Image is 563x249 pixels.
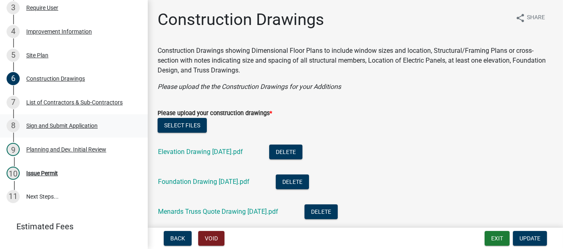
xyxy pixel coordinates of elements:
[26,123,98,129] div: Sign and Submit Application
[164,231,192,246] button: Back
[7,25,20,38] div: 4
[304,204,338,219] button: Delete
[26,5,58,11] div: Require User
[515,13,525,23] i: share
[7,72,20,85] div: 6
[158,111,272,116] label: Please upload your construction drawings
[158,10,324,29] h1: Construction Drawings
[276,179,309,186] wm-modal-confirm: Delete Document
[513,231,547,246] button: Update
[158,118,207,133] button: Select files
[269,145,302,159] button: Delete
[276,174,309,189] button: Delete
[26,76,85,81] div: Construction Drawings
[158,148,243,156] a: Elevation Drawing [DATE].pdf
[158,83,341,91] i: Please upload the the Construction Drawings for your Additions
[26,100,123,105] div: List of Contractors & Sub-Contractors
[7,143,20,156] div: 9
[170,235,185,242] span: Back
[304,208,338,216] wm-modal-confirm: Delete Document
[158,178,249,186] a: Foundation Drawing [DATE].pdf
[485,231,510,246] button: Exit
[158,46,553,75] p: Construction Drawings showing Dimensional Floor Plans to include window sizes and location, Struc...
[7,167,20,180] div: 10
[26,52,48,58] div: Site Plan
[26,170,58,176] div: Issue Permit
[7,49,20,62] div: 5
[520,235,540,242] span: Update
[7,96,20,109] div: 7
[7,1,20,14] div: 3
[7,218,135,235] a: Estimated Fees
[527,13,545,23] span: Share
[269,149,302,156] wm-modal-confirm: Delete Document
[7,119,20,132] div: 8
[158,208,278,215] a: Menards Truss Quote Drawing [DATE].pdf
[26,29,92,34] div: Improvement Information
[198,231,224,246] button: Void
[26,147,106,152] div: Planning and Dev. Initial Review
[7,190,20,203] div: 11
[509,10,552,26] button: shareShare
